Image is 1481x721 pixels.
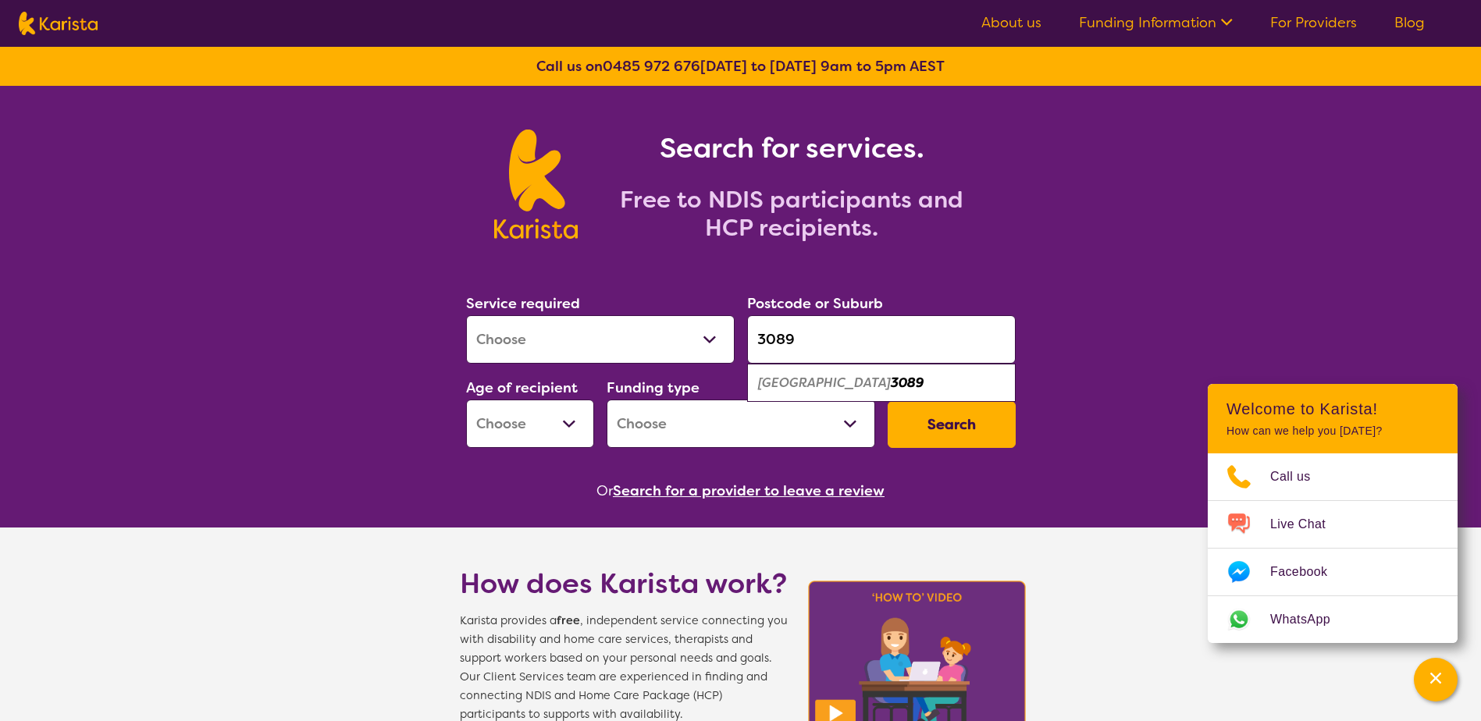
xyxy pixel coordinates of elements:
h1: Search for services. [596,130,987,167]
h2: Welcome to Karista! [1226,400,1439,418]
span: Facebook [1270,560,1346,584]
input: Type [747,315,1016,364]
b: free [557,613,580,628]
b: Call us on [DATE] to [DATE] 9am to 5pm AEST [536,57,945,76]
a: About us [981,13,1041,32]
span: Call us [1270,465,1330,488]
h2: Free to NDIS participants and HCP recipients. [596,186,987,242]
img: Karista logo [19,12,98,35]
h1: How does Karista work? [460,565,788,602]
label: Service required [466,294,580,313]
span: WhatsApp [1270,608,1349,631]
button: Channel Menu [1414,658,1458,701]
a: Blog [1394,13,1425,32]
a: Web link opens in a new tab. [1208,596,1458,643]
label: Postcode or Suburb [747,294,883,313]
label: Funding type [607,378,700,397]
a: 0485 972 676 [603,57,700,76]
p: How can we help you [DATE]? [1226,424,1439,438]
div: Channel Menu [1208,384,1458,643]
button: Search [888,401,1016,448]
em: 3089 [891,375,924,391]
button: Search for a provider to leave a review [613,479,885,503]
span: Live Chat [1270,513,1344,536]
a: Funding Information [1079,13,1233,32]
img: Karista logo [494,130,578,239]
em: [GEOGRAPHIC_DATA] [758,375,891,391]
span: Or [596,479,613,503]
a: For Providers [1270,13,1357,32]
label: Age of recipient [466,378,578,397]
div: Diamond Creek 3089 [755,368,1008,398]
ul: Choose channel [1208,453,1458,643]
